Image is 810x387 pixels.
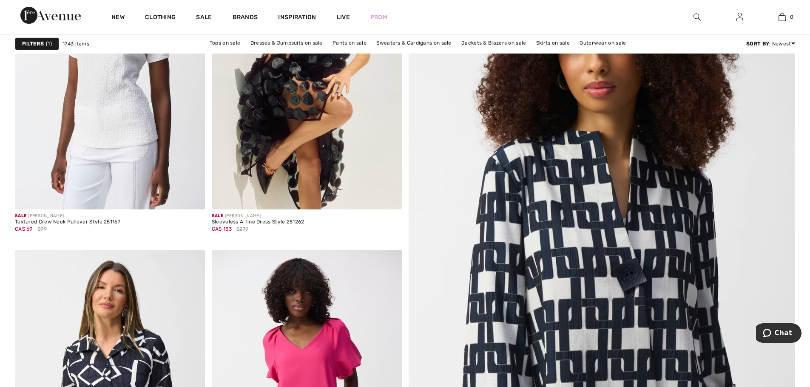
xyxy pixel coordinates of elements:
[212,226,232,232] span: CA$ 153
[756,323,801,345] iframe: Opens a widget where you can chat to one of our agents
[233,14,258,23] a: Brands
[212,219,304,225] div: Sleeveless A-line Dress Style 251262
[63,40,89,48] span: 1743 items
[236,225,248,233] span: $279
[370,13,387,22] a: Prom
[46,40,52,48] span: 1
[145,14,176,23] a: Clothing
[246,37,327,48] a: Dresses & Jumpsuits on sale
[37,225,47,233] span: $99
[337,13,350,22] a: Live
[20,7,81,24] img: 1ère Avenue
[15,219,120,225] div: Textured Crew Neck Pullover Style 251167
[729,12,750,23] a: Sign In
[205,37,245,48] a: Tops on sale
[693,12,701,22] img: search the website
[790,13,793,21] span: 0
[532,37,574,48] a: Skirts on sale
[22,40,44,48] strong: Filters
[457,37,531,48] a: Jackets & Blazers on sale
[746,40,795,48] div: : Newest
[15,226,33,232] span: CA$ 69
[278,14,316,23] span: Inspiration
[736,12,743,22] img: My Info
[372,37,455,48] a: Sweaters & Cardigans on sale
[779,12,786,22] img: My Bag
[575,37,630,48] a: Outerwear on sale
[15,213,120,219] div: [PERSON_NAME]
[328,37,371,48] a: Pants on sale
[196,14,212,23] a: Sale
[212,213,304,219] div: [PERSON_NAME]
[761,12,803,22] a: 0
[15,213,26,218] span: Sale
[212,213,223,218] span: Sale
[111,14,125,23] a: New
[746,41,769,47] strong: Sort By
